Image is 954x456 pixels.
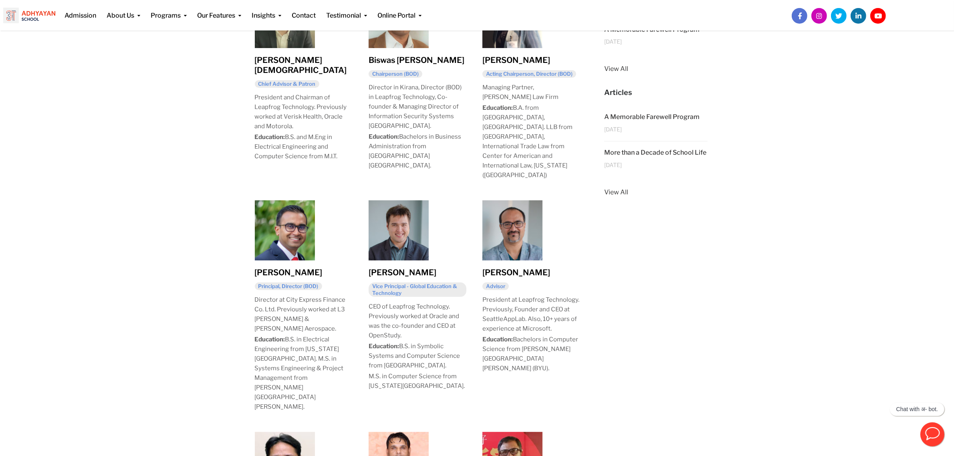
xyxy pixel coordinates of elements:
[255,336,285,343] strong: Education:
[255,55,347,75] a: [PERSON_NAME][DEMOGRAPHIC_DATA]
[369,371,466,391] p: M.S. in Computer Science from [US_STATE][GEOGRAPHIC_DATA].
[255,335,353,412] p: B.S. in Electrical Engineering from [US_STATE][GEOGRAPHIC_DATA]. M.S. in Systems Engineering & Pr...
[482,103,580,180] p: B.A. from [GEOGRAPHIC_DATA], [GEOGRAPHIC_DATA]. LLB from [GEOGRAPHIC_DATA], International Trade L...
[369,343,399,350] strong: Education:
[604,149,706,156] a: More than a Decade of School Life
[482,282,509,290] h6: Advisor
[482,336,513,343] strong: Education:
[896,406,938,413] p: Chat with अ- bot.
[604,38,622,44] span: [DATE]
[482,268,550,277] a: [PERSON_NAME]
[369,133,399,140] strong: Education:
[604,26,700,33] a: A Memorable Farewell Program
[604,162,622,168] span: [DATE]
[369,83,466,131] p: Director in Kirana, Director (BOD) in Leapfrog Technology, Co-founder & Managing Director of Info...
[369,341,466,370] p: B.S. in Symbolic Systems and Computer Science from [GEOGRAPHIC_DATA].
[482,104,513,111] strong: Education:
[255,226,315,234] a: Sandeep Sharma
[604,113,700,121] a: A Memorable Farewell Program
[369,132,466,170] p: Bachelors in Business Administration from [GEOGRAPHIC_DATA] [GEOGRAPHIC_DATA].
[482,55,550,65] a: [PERSON_NAME]
[369,226,429,234] a: Chris Sprague
[369,302,466,340] p: CEO of Leapfrog Technology. Previously worked at Oracle and was the co-founder and CEO at OpenStudy.
[482,83,580,102] p: Managing Partner, [PERSON_NAME] Law Firm
[255,80,319,88] h6: Chief Advisor & Patron
[255,295,353,333] p: Director at City Express Finance Co. Ltd. Previously worked at L3 [PERSON_NAME] & [PERSON_NAME] A...
[255,133,285,141] strong: Education:
[369,268,436,277] a: [PERSON_NAME]
[255,268,323,277] a: [PERSON_NAME]
[255,132,353,161] p: B.S. and M.Eng in Electrical Engineering and Computer Science from M.I.T.
[604,126,622,132] span: [DATE]
[255,93,353,131] p: President and Chairman of Leapfrog Technology. Previously worked at Verisk Health, Oracle and Mot...
[369,282,466,297] h6: Vice Principal - Global Education & Technology
[482,70,576,78] h6: Acting Chairperson, Director (BOD)
[369,55,464,65] a: Biswas [PERSON_NAME]
[482,226,543,234] a: Chandika Bhandari
[482,335,580,373] p: Bachelors in Computer Science from [PERSON_NAME][GEOGRAPHIC_DATA][PERSON_NAME] (BYU).
[604,87,708,98] h5: Articles
[604,64,708,74] a: View All
[482,295,580,333] p: President at Leapfrog Technology. Previously, Founder and CEO at SeattleAppLab. Also, 10+ years o...
[255,282,322,290] h6: Principal, Director (BOD)
[604,187,708,198] a: View All
[369,70,422,78] h6: Chairperson (BOD)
